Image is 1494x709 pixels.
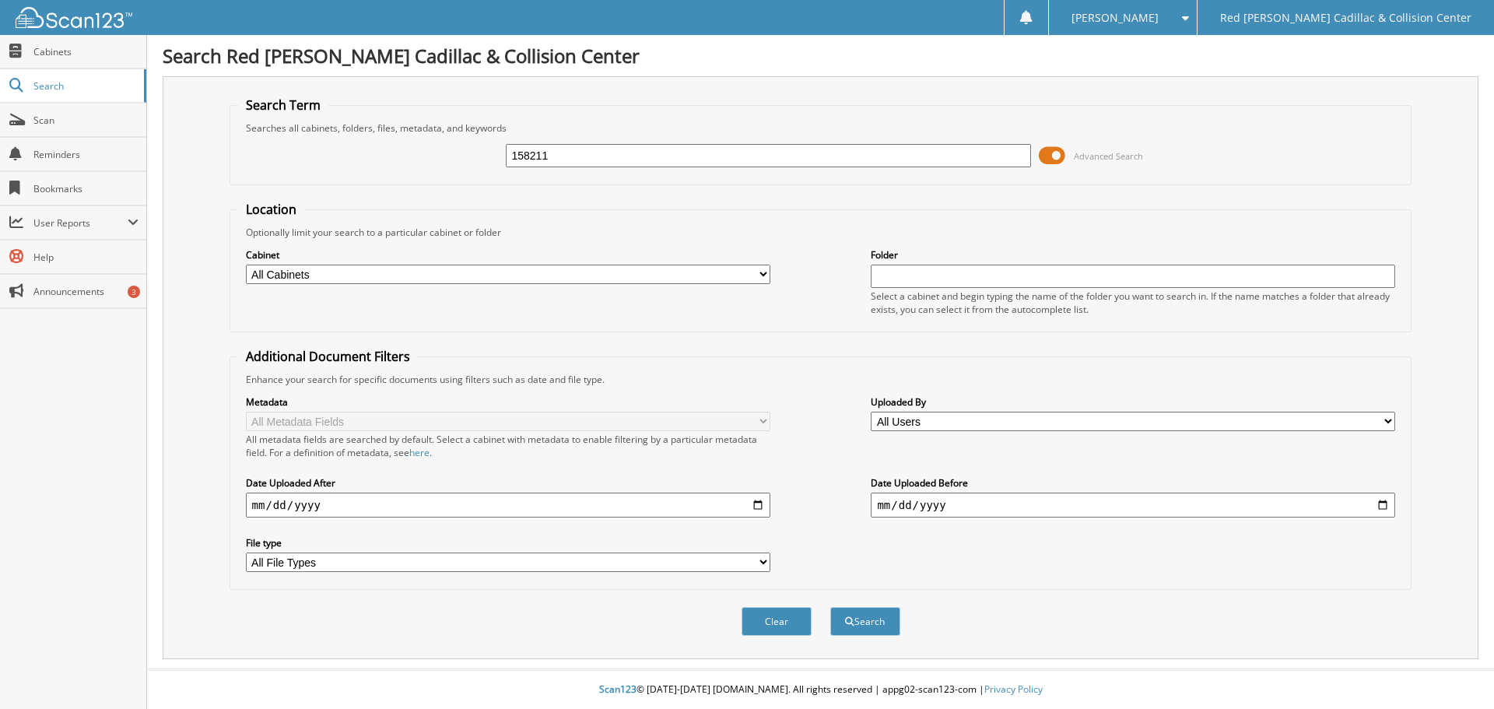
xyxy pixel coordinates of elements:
[33,79,136,93] span: Search
[246,433,770,459] div: All metadata fields are searched by default. Select a cabinet with metadata to enable filtering b...
[984,683,1043,696] a: Privacy Policy
[871,476,1395,490] label: Date Uploaded Before
[147,671,1494,709] div: © [DATE]-[DATE] [DOMAIN_NAME]. All rights reserved | appg02-scan123-com |
[128,286,140,298] div: 3
[1074,150,1143,162] span: Advanced Search
[33,148,139,161] span: Reminders
[238,201,304,218] legend: Location
[238,373,1404,386] div: Enhance your search for specific documents using filters such as date and file type.
[238,348,418,365] legend: Additional Document Filters
[246,248,770,261] label: Cabinet
[1071,13,1159,23] span: [PERSON_NAME]
[409,446,430,459] a: here
[1220,13,1471,23] span: Red [PERSON_NAME] Cadillac & Collision Center
[742,607,812,636] button: Clear
[33,182,139,195] span: Bookmarks
[1416,634,1494,709] iframe: Chat Widget
[246,493,770,518] input: start
[871,290,1395,316] div: Select a cabinet and begin typing the name of the folder you want to search in. If the name match...
[246,395,770,409] label: Metadata
[871,493,1395,518] input: end
[238,121,1404,135] div: Searches all cabinets, folders, files, metadata, and keywords
[599,683,637,696] span: Scan123
[246,476,770,490] label: Date Uploaded After
[238,97,328,114] legend: Search Term
[163,43,1478,68] h1: Search Red [PERSON_NAME] Cadillac & Collision Center
[33,251,139,264] span: Help
[246,536,770,549] label: File type
[33,114,139,127] span: Scan
[871,395,1395,409] label: Uploaded By
[238,226,1404,239] div: Optionally limit your search to a particular cabinet or folder
[871,248,1395,261] label: Folder
[830,607,900,636] button: Search
[33,216,128,230] span: User Reports
[16,7,132,28] img: scan123-logo-white.svg
[33,45,139,58] span: Cabinets
[33,285,139,298] span: Announcements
